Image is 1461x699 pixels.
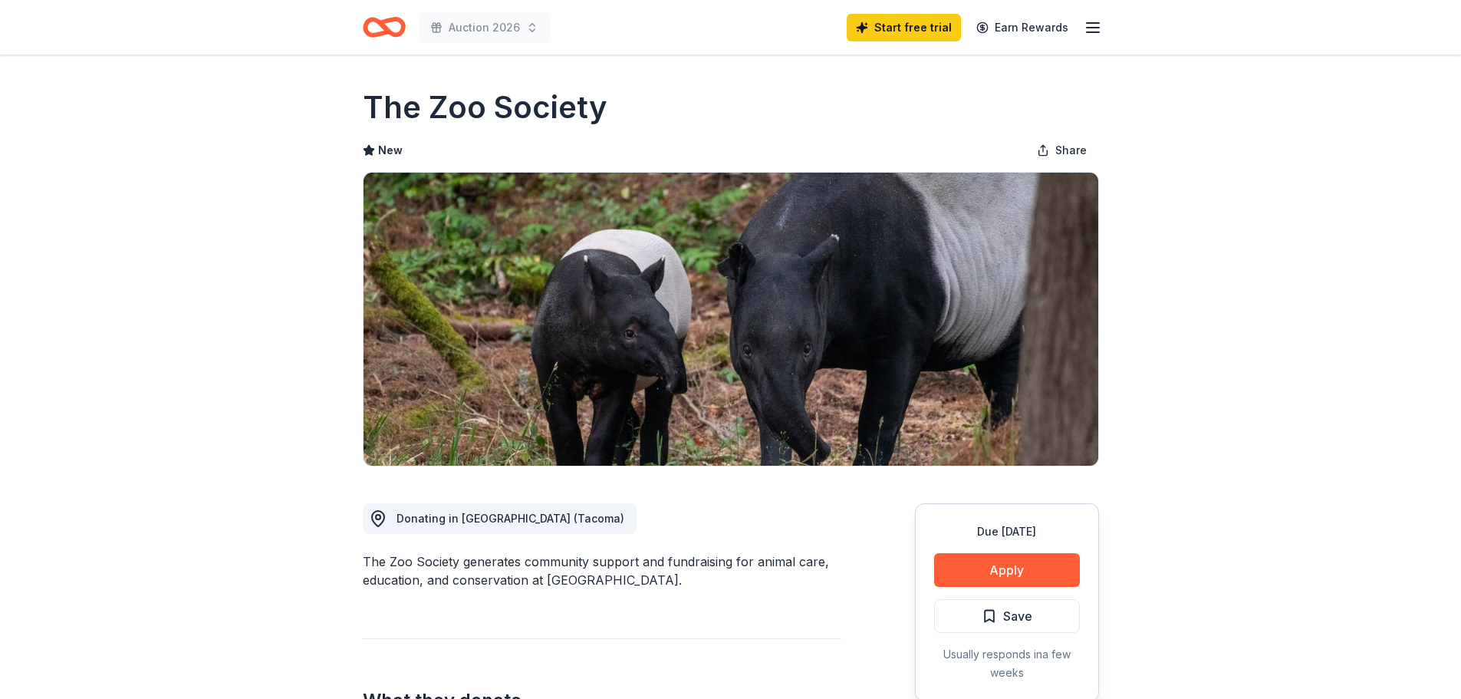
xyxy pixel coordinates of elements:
[378,141,403,160] span: New
[1025,135,1099,166] button: Share
[934,523,1080,541] div: Due [DATE]
[1003,606,1032,626] span: Save
[363,86,607,129] h1: The Zoo Society
[363,552,841,589] div: The Zoo Society generates community support and fundraising for animal care, education, and conse...
[449,18,520,37] span: Auction 2026
[363,9,406,45] a: Home
[397,512,624,525] span: Donating in [GEOGRAPHIC_DATA] (Tacoma)
[364,173,1098,466] img: Image for The Zoo Society
[967,14,1078,41] a: Earn Rewards
[847,14,961,41] a: Start free trial
[934,645,1080,682] div: Usually responds in a few weeks
[934,599,1080,633] button: Save
[418,12,551,43] button: Auction 2026
[1055,141,1087,160] span: Share
[934,553,1080,587] button: Apply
